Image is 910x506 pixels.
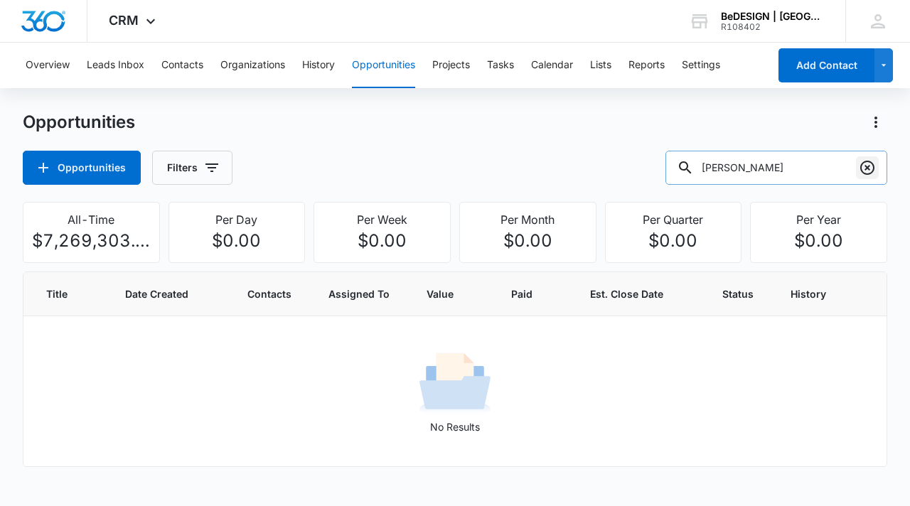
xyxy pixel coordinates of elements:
p: Per Week [323,211,441,228]
button: History [302,43,335,88]
button: Reports [628,43,665,88]
span: Date Created [125,286,193,301]
button: Clear [856,156,879,179]
p: Per Year [759,211,878,228]
button: Calendar [531,43,573,88]
span: Paid [511,286,535,301]
button: Actions [864,111,887,134]
button: Filters [152,151,232,185]
span: Assigned To [328,286,393,301]
p: All-Time [32,211,151,228]
img: No Results [419,348,491,419]
h1: Opportunities [23,112,135,133]
span: CRM [109,13,139,28]
button: Organizations [220,43,285,88]
button: Contacts [161,43,203,88]
button: Projects [432,43,470,88]
button: Add Contact [778,48,874,82]
p: Per Day [178,211,296,228]
p: Per Quarter [614,211,733,228]
input: Search Opportunities [665,151,887,185]
button: Lists [590,43,611,88]
button: Tasks [487,43,514,88]
button: Overview [26,43,70,88]
p: $0.00 [469,228,587,254]
p: $0.00 [178,228,296,254]
span: Title [46,286,70,301]
span: Value [427,286,456,301]
p: $7,269,303.74 [32,228,151,254]
p: $0.00 [323,228,441,254]
span: Est. Close Date [590,286,668,301]
button: Leads Inbox [87,43,144,88]
span: Status [722,286,756,301]
p: $0.00 [614,228,733,254]
div: account id [721,22,825,32]
p: No Results [24,419,886,434]
button: Settings [682,43,720,88]
span: Contacts [247,286,294,301]
button: Opportunities [352,43,415,88]
button: Opportunities [23,151,141,185]
span: History [791,286,828,301]
div: account name [721,11,825,22]
p: $0.00 [759,228,878,254]
p: Per Month [469,211,587,228]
